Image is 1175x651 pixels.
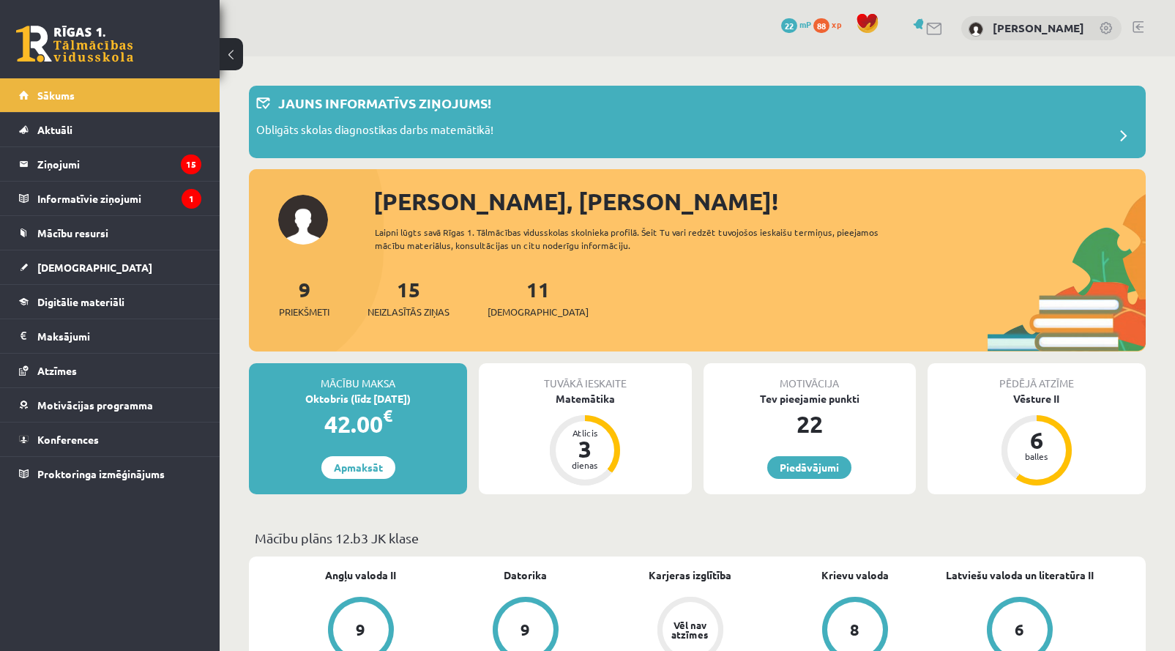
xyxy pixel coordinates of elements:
i: 1 [182,189,201,209]
span: Mācību resursi [37,226,108,239]
div: Matemātika [479,391,691,406]
a: Datorika [504,568,547,583]
a: [DEMOGRAPHIC_DATA] [19,250,201,284]
a: Informatīvie ziņojumi1 [19,182,201,215]
span: 22 [781,18,797,33]
div: Atlicis [563,428,607,437]
span: Atzīmes [37,364,77,377]
a: Jauns informatīvs ziņojums! Obligāts skolas diagnostikas darbs matemātikā! [256,93,1138,151]
span: Konferences [37,433,99,446]
a: Maksājumi [19,319,201,353]
div: 9 [521,622,530,638]
span: [DEMOGRAPHIC_DATA] [488,305,589,319]
div: Mācību maksa [249,363,467,391]
span: Neizlasītās ziņas [368,305,450,319]
span: mP [799,18,811,30]
i: 15 [181,155,201,174]
span: Proktoringa izmēģinājums [37,467,165,480]
span: Aktuāli [37,123,72,136]
div: Oktobris (līdz [DATE]) [249,391,467,406]
span: xp [832,18,841,30]
legend: Informatīvie ziņojumi [37,182,201,215]
p: Mācību plāns 12.b3 JK klase [255,528,1140,548]
img: Eva Rozīte [969,22,983,37]
a: 15Neizlasītās ziņas [368,276,450,319]
a: Mācību resursi [19,216,201,250]
a: 22 mP [781,18,811,30]
a: Proktoringa izmēģinājums [19,457,201,491]
span: Digitālie materiāli [37,295,124,308]
a: Digitālie materiāli [19,285,201,319]
div: Vēl nav atzīmes [670,620,711,639]
div: Tuvākā ieskaite [479,363,691,391]
div: [PERSON_NAME], [PERSON_NAME]! [373,184,1146,219]
a: Piedāvājumi [767,456,851,479]
span: € [383,405,392,426]
span: Priekšmeti [279,305,329,319]
a: Angļu valoda II [325,568,396,583]
div: 6 [1015,622,1024,638]
p: Obligāts skolas diagnostikas darbs matemātikā! [256,122,493,142]
a: Sākums [19,78,201,112]
a: Konferences [19,423,201,456]
a: Atzīmes [19,354,201,387]
a: Karjeras izglītība [649,568,731,583]
a: [PERSON_NAME] [993,21,1084,35]
div: dienas [563,461,607,469]
a: 9Priekšmeti [279,276,329,319]
a: 88 xp [813,18,848,30]
legend: Maksājumi [37,319,201,353]
div: 42.00 [249,406,467,442]
div: 3 [563,437,607,461]
div: 22 [704,406,916,442]
a: Matemātika Atlicis 3 dienas [479,391,691,488]
p: Jauns informatīvs ziņojums! [278,93,491,113]
a: Motivācijas programma [19,388,201,422]
div: Vēsture II [928,391,1146,406]
div: Pēdējā atzīme [928,363,1146,391]
a: Apmaksāt [321,456,395,479]
span: [DEMOGRAPHIC_DATA] [37,261,152,274]
div: Tev pieejamie punkti [704,391,916,406]
div: 8 [850,622,859,638]
legend: Ziņojumi [37,147,201,181]
span: 88 [813,18,829,33]
div: balles [1015,452,1059,461]
a: Krievu valoda [821,568,889,583]
div: Laipni lūgts savā Rīgas 1. Tālmācības vidusskolas skolnieka profilā. Šeit Tu vari redzēt tuvojošo... [375,226,913,252]
a: 11[DEMOGRAPHIC_DATA] [488,276,589,319]
div: Motivācija [704,363,916,391]
span: Sākums [37,89,75,102]
a: Aktuāli [19,113,201,146]
a: Rīgas 1. Tālmācības vidusskola [16,26,133,62]
a: Ziņojumi15 [19,147,201,181]
span: Motivācijas programma [37,398,153,412]
div: 9 [356,622,365,638]
a: Latviešu valoda un literatūra II [946,568,1094,583]
a: Vēsture II 6 balles [928,391,1146,488]
div: 6 [1015,428,1059,452]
